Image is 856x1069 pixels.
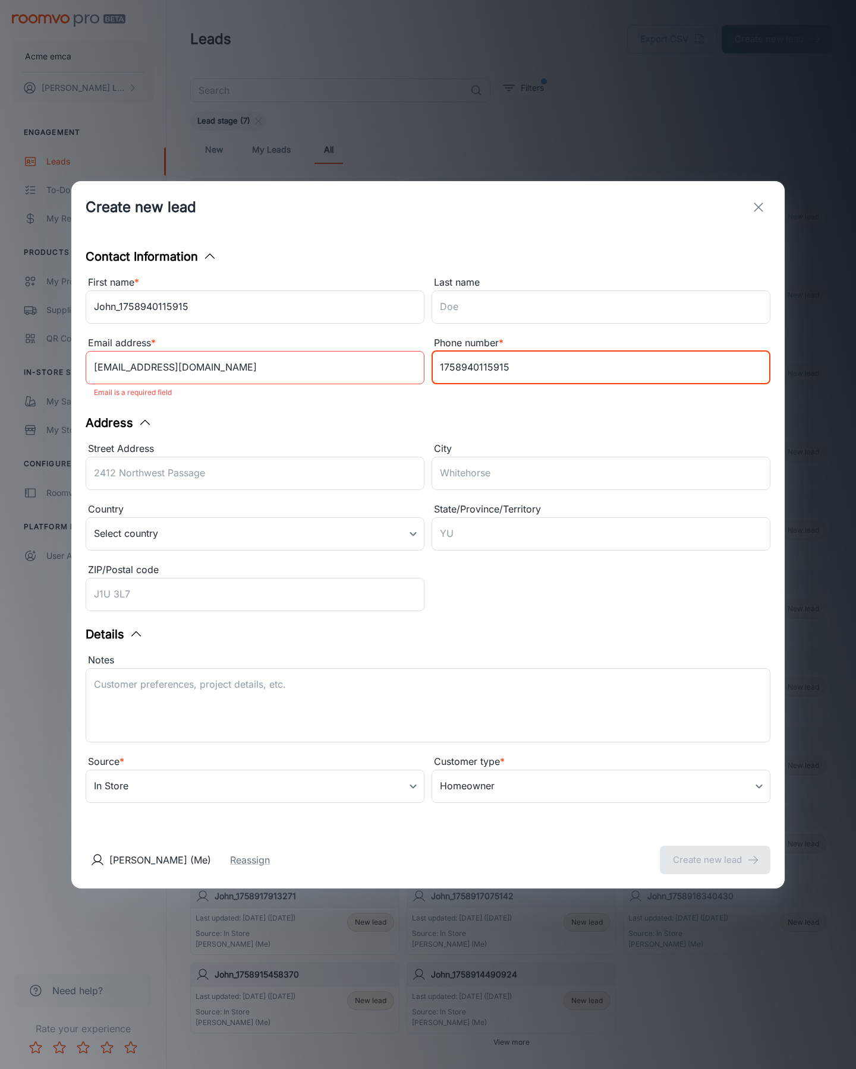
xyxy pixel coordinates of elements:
div: Source [86,754,424,770]
div: Email address [86,336,424,351]
input: YU [432,517,770,551]
div: First name [86,275,424,290]
input: myname@example.com [86,351,424,384]
p: Email is a required field [94,385,416,400]
input: Doe [432,290,770,324]
div: Select country [86,517,424,551]
input: John [86,290,424,324]
p: [PERSON_NAME] (Me) [109,853,211,867]
button: Address [86,414,152,432]
input: Whitehorse [432,457,770,490]
input: +1 439-123-4567 [432,351,770,384]
div: In Store [86,770,424,803]
h1: Create new lead [86,197,196,218]
button: exit [747,195,770,219]
input: 2412 Northwest Passage [86,457,424,490]
div: City [432,441,770,457]
input: J1U 3L7 [86,578,424,611]
button: Details [86,625,143,643]
div: ZIP/Postal code [86,562,424,578]
div: Last name [432,275,770,290]
div: Street Address [86,441,424,457]
div: Notes [86,653,770,668]
div: Homeowner [432,770,770,803]
button: Reassign [230,853,270,867]
div: Customer type [432,754,770,770]
button: Contact Information [86,248,217,265]
div: Phone number [432,336,770,351]
div: Country [86,502,424,517]
div: State/Province/Territory [432,502,770,517]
